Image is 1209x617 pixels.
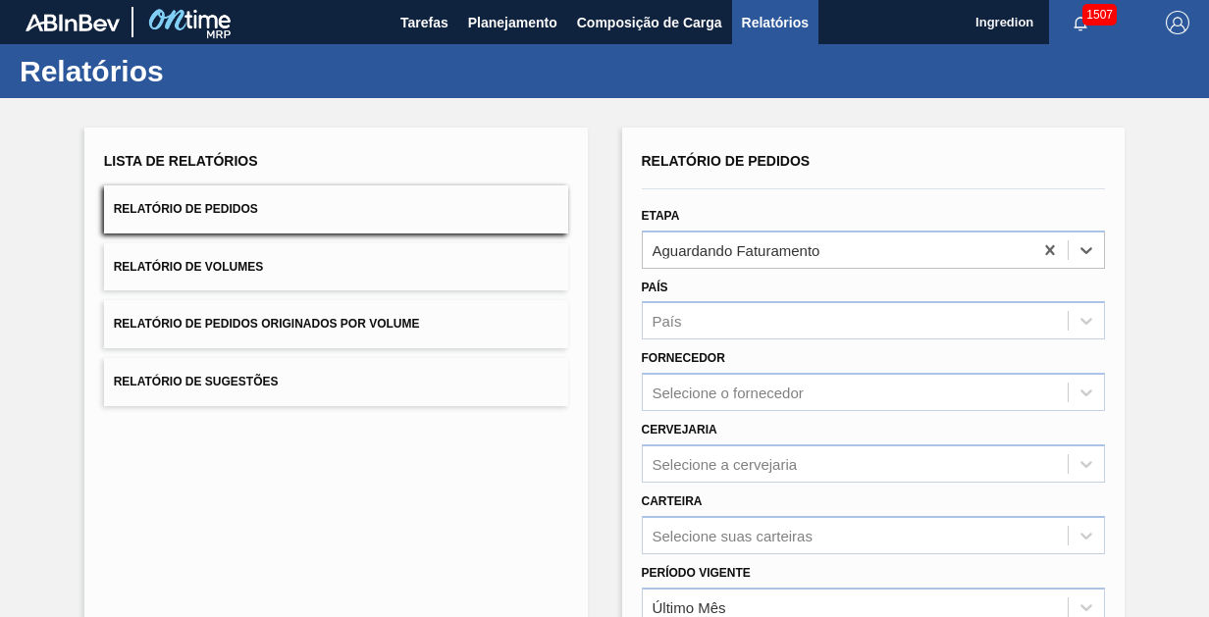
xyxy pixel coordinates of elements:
img: TNhmsLtSVTkK8tSr43FrP2fwEKptu5GPRR3wAAAABJRU5ErkJggg== [26,14,120,31]
span: Tarefas [400,11,448,34]
label: Fornecedor [642,351,725,365]
label: Etapa [642,209,680,223]
div: Último Mês [653,598,726,615]
span: Relatório de Volumes [114,260,263,274]
span: Composição de Carga [577,11,722,34]
button: Relatório de Sugestões [104,358,568,406]
span: Relatório de Pedidos [114,202,258,216]
button: Relatório de Pedidos Originados por Volume [104,300,568,348]
div: Selecione o fornecedor [653,385,804,401]
h1: Relatórios [20,60,368,82]
span: Planejamento [468,11,557,34]
img: Logout [1166,11,1189,34]
label: Período Vigente [642,566,751,580]
div: Selecione suas carteiras [653,527,813,543]
button: Relatório de Pedidos [104,185,568,233]
div: Selecione a cervejaria [653,455,798,472]
span: Lista de Relatórios [104,153,258,169]
div: Aguardando Faturamento [653,241,820,258]
button: Notificações [1049,9,1112,36]
label: Cervejaria [642,423,717,437]
span: Relatório de Pedidos [642,153,811,169]
span: 1507 [1082,4,1117,26]
div: País [653,313,682,330]
span: Relatório de Sugestões [114,375,279,388]
span: Relatório de Pedidos Originados por Volume [114,317,420,331]
span: Relatórios [742,11,809,34]
button: Relatório de Volumes [104,243,568,291]
label: Carteira [642,494,703,508]
label: País [642,281,668,294]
